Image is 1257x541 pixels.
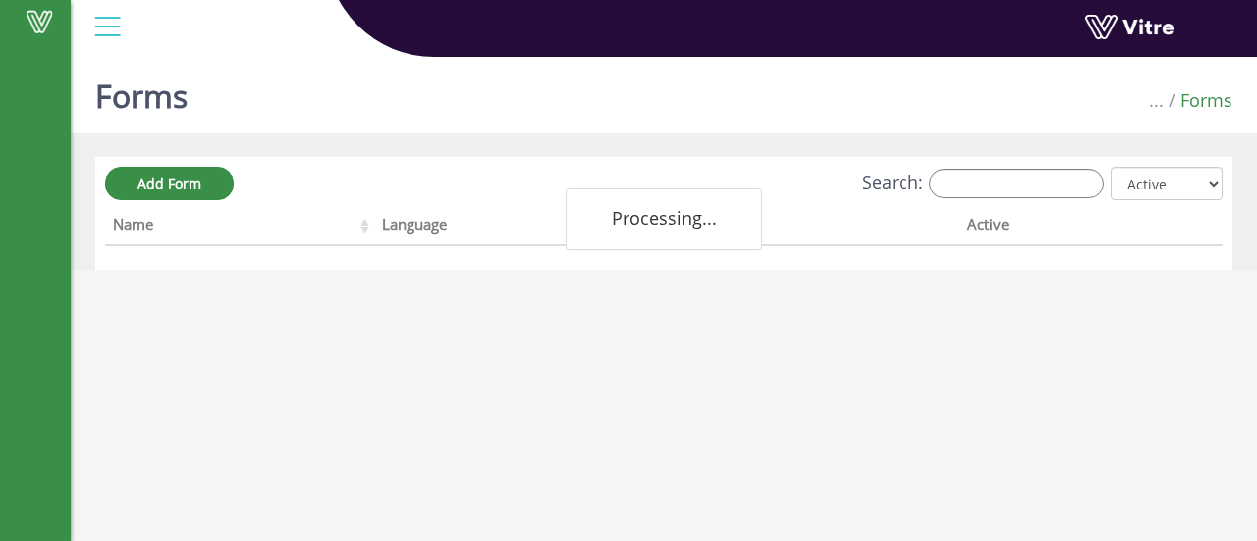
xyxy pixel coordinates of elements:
span: ... [1149,88,1164,112]
li: Forms [1164,88,1232,114]
th: Name [105,209,374,246]
a: Add Form [105,167,234,200]
th: Language [374,209,671,246]
div: Processing... [566,188,762,250]
span: Add Form [137,174,201,192]
input: Search: [929,169,1104,198]
label: Search: [862,169,1104,198]
h1: Forms [95,49,188,133]
th: Active [959,209,1168,246]
th: Company [671,209,958,246]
